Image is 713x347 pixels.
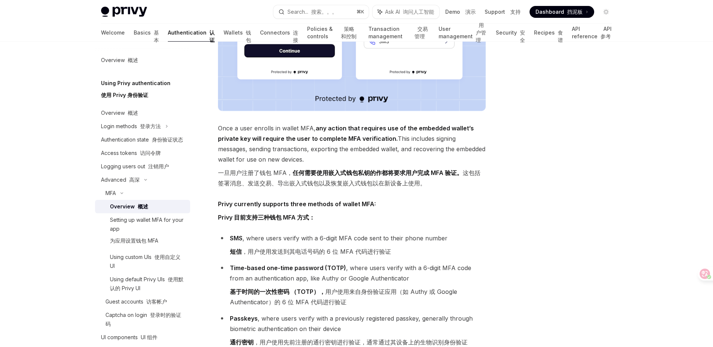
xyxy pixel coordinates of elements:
a: Guest accounts 访客帐户 [95,295,190,308]
font: API 参考 [600,26,612,39]
a: Basics 基本 [134,24,159,42]
font: 用户使用来自身份验证应用（如 Authy 或 Google Authenticator）的 6 位 MFA 代码进行验证 [230,288,457,306]
font: UI 组件 [141,334,157,340]
font: 交易管理 [414,26,428,39]
strong: 短信 [230,248,242,255]
font: 访问令牌 [140,150,161,156]
a: Security 安全 [496,24,525,42]
font: 挡泥板 [567,9,583,15]
font: ，用户使用发送到其电话号码的 6 位 MFA 代码进行验证 [230,248,391,255]
font: 高深 [129,176,140,183]
font: 认证 [209,29,215,43]
div: Overview [101,56,138,65]
strong: Time-based one-time password (TOTP) [230,264,346,272]
font: 使用 Privy 身份验证 [101,92,148,98]
strong: 通行密钥 [230,338,254,346]
font: 用户管理 [476,22,486,43]
a: Overview 概述 [95,106,190,120]
a: Using default Privy UIs 使用默认的 Privy UI [95,273,190,295]
button: Ask AI 询问人工智能 [372,5,439,19]
strong: SMS [230,234,242,242]
font: 为应用设置钱包 MFA [110,237,158,244]
strong: 基于时间的一次性密码 （TOTP）， [230,288,325,295]
div: Login methods [101,122,161,131]
div: Overview [101,108,138,117]
font: 登录方法 [140,123,161,129]
div: Using default Privy UIs [110,275,186,293]
div: Search... [287,7,337,16]
a: Using custom UIs 使用自定义 UI [95,250,190,273]
font: 概述 [128,110,138,116]
div: Guest accounts [105,297,167,306]
button: Search... 搜索。。。⌘K [273,5,369,19]
a: Policies & controls 策略和控制 [307,24,359,42]
font: 连接 [293,29,298,43]
a: Overview 概述 [95,53,190,67]
font: 安全 [520,29,525,43]
li: , where users verify with a 6-digit MFA code sent to their phone number [218,233,486,260]
h5: Using Privy authentication [101,79,170,103]
div: Advanced [101,175,140,184]
strong: any action that requires use of the embedded wallet’s private key will require the user to comple... [218,124,474,142]
font: 概述 [128,57,138,63]
font: 策略和控制 [341,26,356,39]
font: 支持 [510,9,521,15]
font: 询问人工智能 [403,9,434,15]
font: ，用户使用先前注册的通行密钥进行验证，通常通过其设备上的生物识别身份验证 [230,338,468,346]
div: Access tokens [101,149,161,158]
font: Privy 目前支持三种钱包 MFA 方式： [218,214,315,221]
div: Overview [110,202,148,211]
button: Toggle dark mode [600,6,612,18]
strong: Privy currently supports three methods of wallet MFA: [218,200,376,221]
font: 身份验证状态 [152,136,183,143]
div: Logging users out [101,162,169,171]
a: Logging users out 注销用户 [95,160,190,173]
font: 注销用户 [148,163,169,169]
font: 概述 [138,203,148,210]
a: Connectors 连接 [260,24,298,42]
img: light logo [101,7,147,17]
a: API reference API 参考 [572,24,612,42]
font: 食谱 [558,29,563,43]
a: User management 用户管理 [439,24,487,42]
li: , where users verify with a 6-digit MFA code from an authentication app, like Authy or Google Aut... [218,263,486,310]
a: Demo 演示 [445,8,476,16]
a: Setting up wallet MFA for your app为应用设置钱包 MFA [95,213,190,250]
a: Overview 概述 [95,200,190,213]
a: Transaction management 交易管理 [368,24,430,42]
a: Welcome [101,24,125,42]
a: Dashboard 挡泥板 [530,6,594,18]
div: Authentication state [101,135,183,144]
strong: 任何需要使用嵌入式钱包私钥的作都将要求用户完成 MFA 验证。 [293,169,463,176]
a: Recipes 食谱 [534,24,563,42]
div: Setting up wallet MFA for your app [110,215,186,248]
div: MFA [105,189,116,198]
font: 搜索。。。 [311,9,337,15]
a: Authentication state 身份验证状态 [95,133,190,146]
a: Support 支持 [485,8,521,16]
div: Using custom UIs [110,253,186,270]
a: Captcha on login 登录时的验证码 [95,308,190,331]
font: 演示 [465,9,476,15]
strong: Passkeys [230,315,258,322]
span: Once a user enrolls in wallet MFA, This includes signing messages, sending transactions, exportin... [218,123,486,191]
a: UI components UI 组件 [95,331,190,344]
font: 访客帐户 [146,298,167,305]
span: Ask AI [385,8,434,16]
a: Authentication 认证 [168,24,215,42]
font: 一旦用户注册了钱包 MFA， 这包括签署消息、发送交易、导出嵌入式钱包以及恢复嵌入式钱包以在新设备上使用。 [218,169,481,187]
font: 基本 [154,29,159,43]
div: Captcha on login [105,311,186,328]
span: Dashboard [535,8,583,16]
span: ⌘ K [356,9,364,15]
font: 钱包 [246,29,251,43]
div: UI components [101,333,157,342]
a: Wallets 钱包 [224,24,251,42]
a: Access tokens 访问令牌 [95,146,190,160]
